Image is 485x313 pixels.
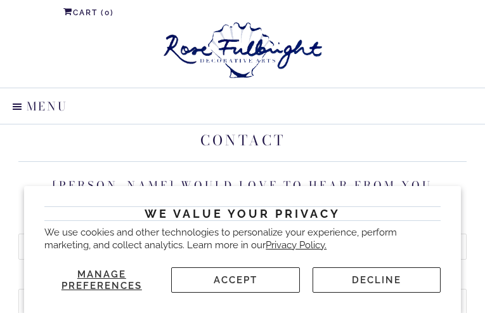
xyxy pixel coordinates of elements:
label: Message [18,269,467,289]
button: Manage preferences [44,267,158,293]
h1: Contact [18,124,467,162]
span: Manage preferences [61,269,142,291]
button: Decline [313,267,441,293]
span: 0 [105,8,110,17]
button: Accept [171,267,299,293]
input: Name [18,234,236,260]
a: Privacy Policy. [266,239,327,251]
p: We use cookies and other technologies to personalize your experience, perform marketing, and coll... [44,227,441,251]
a: Cart (0) [63,3,114,22]
label: Name [18,214,236,234]
h2: We value your privacy [44,206,441,221]
h3: [PERSON_NAME] would love to hear from you [18,175,467,204]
